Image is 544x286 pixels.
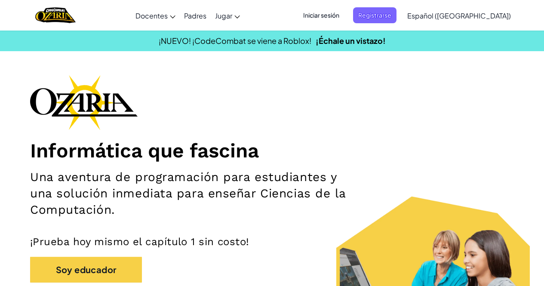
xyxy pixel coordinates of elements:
button: Iniciar sesión [298,7,344,23]
a: Padres [180,4,211,27]
span: Jugar [215,11,232,20]
a: ¡Échale un vistazo! [316,36,386,46]
h1: Informática que fascina [30,138,514,163]
a: Ozaria by CodeCombat logo [35,6,75,24]
span: Español ([GEOGRAPHIC_DATA]) [407,11,511,20]
span: ¡NUEVO! ¡CodeCombat se viene a Roblox! [159,36,311,46]
button: Registrarse [353,7,396,23]
p: ¡Prueba hoy mismo el capítulo 1 sin costo! [30,235,514,248]
h2: Una aventura de programación para estudiantes y una solución inmediata para enseñar Ciencias de l... [30,169,354,218]
button: Soy educador [30,257,142,283]
img: Ozaria branding logo [30,75,138,130]
a: Jugar [211,4,244,27]
span: Docentes [135,11,168,20]
a: Español ([GEOGRAPHIC_DATA]) [403,4,515,27]
img: Home [35,6,75,24]
a: Docentes [131,4,180,27]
